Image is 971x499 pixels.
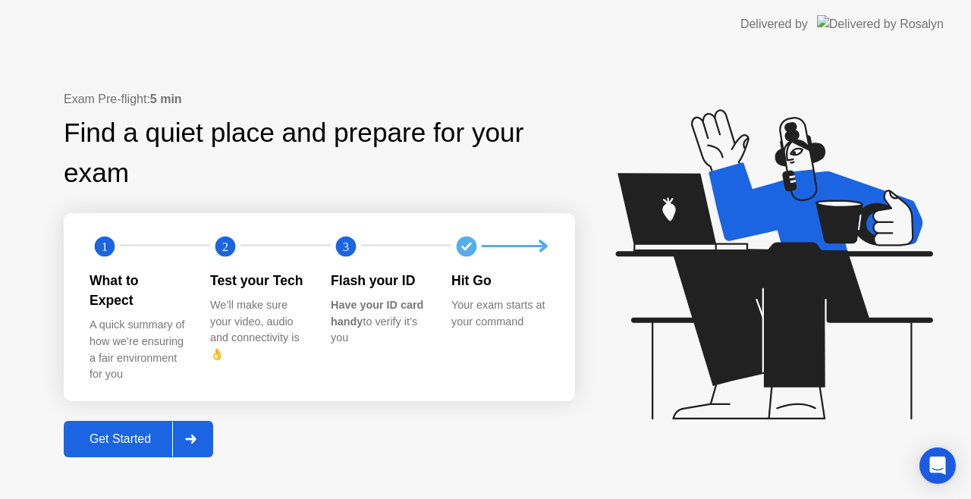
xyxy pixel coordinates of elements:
div: A quick summary of how we’re ensuring a fair environment for you [90,317,186,382]
div: Get Started [68,432,172,446]
b: Have your ID card handy [331,299,423,328]
div: Find a quiet place and prepare for your exam [64,113,575,193]
div: We’ll make sure your video, audio and connectivity is 👌 [210,297,306,362]
div: Flash your ID [331,271,427,290]
div: Open Intercom Messenger [919,447,956,484]
div: Delivered by [740,15,808,33]
text: 2 [222,239,228,253]
img: Delivered by Rosalyn [817,15,944,33]
div: Hit Go [451,271,548,290]
div: to verify it’s you [331,297,427,347]
text: 1 [102,239,108,253]
text: 3 [343,239,349,253]
div: Your exam starts at your command [451,297,548,330]
div: Test your Tech [210,271,306,290]
div: Exam Pre-flight: [64,90,575,108]
div: What to Expect [90,271,186,311]
button: Get Started [64,421,213,457]
b: 5 min [150,93,182,105]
